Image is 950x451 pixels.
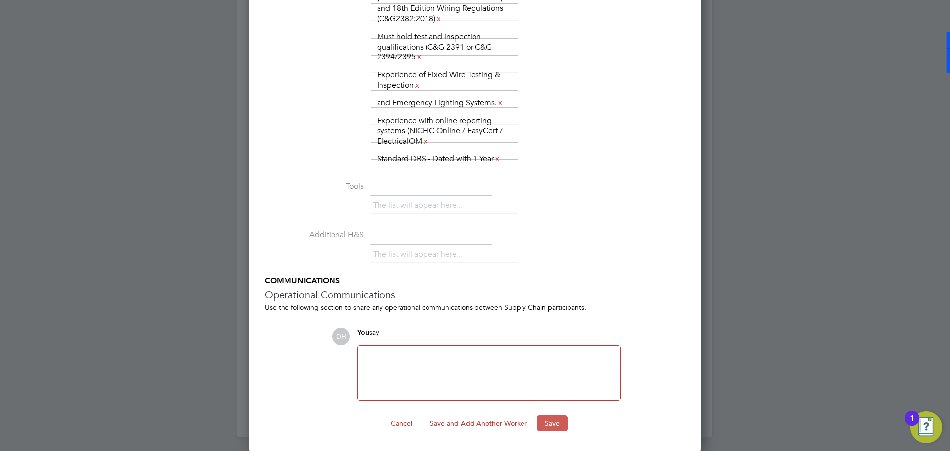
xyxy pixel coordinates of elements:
div: Use the following section to share any operational communications between Supply Chain participants. [265,303,685,312]
a: x [422,135,429,148]
li: Must hold test and inspection qualifications (C&G 2391 or C&G 2394/2395 [373,30,517,64]
button: Cancel [383,415,420,431]
li: Standard DBS - Dated with 1 Year [373,152,505,166]
button: Save [537,415,568,431]
a: x [494,152,501,165]
a: x [414,79,421,92]
li: Experience with online reporting systems (NICEIC Online / EasyCert / ElectricalOM [373,114,517,148]
button: Save and Add Another Worker [422,415,535,431]
div: say: [357,328,621,345]
h3: Operational Communications [265,288,685,301]
li: and Emergency Lighting Systems. [373,97,508,110]
label: Tools [265,181,364,192]
a: x [497,97,504,109]
li: The list will appear here... [373,248,467,261]
span: DH [332,328,350,345]
div: 1 [910,418,914,431]
span: You [357,328,369,337]
li: The list will appear here... [373,199,467,212]
h5: COMMUNICATIONS [265,276,685,286]
label: Additional H&S [265,230,364,240]
a: x [416,50,423,63]
li: Experience of Fixed Wire Testing & Inspection [373,68,517,92]
a: x [435,12,442,25]
button: Open Resource Center, 1 new notification [910,411,942,443]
